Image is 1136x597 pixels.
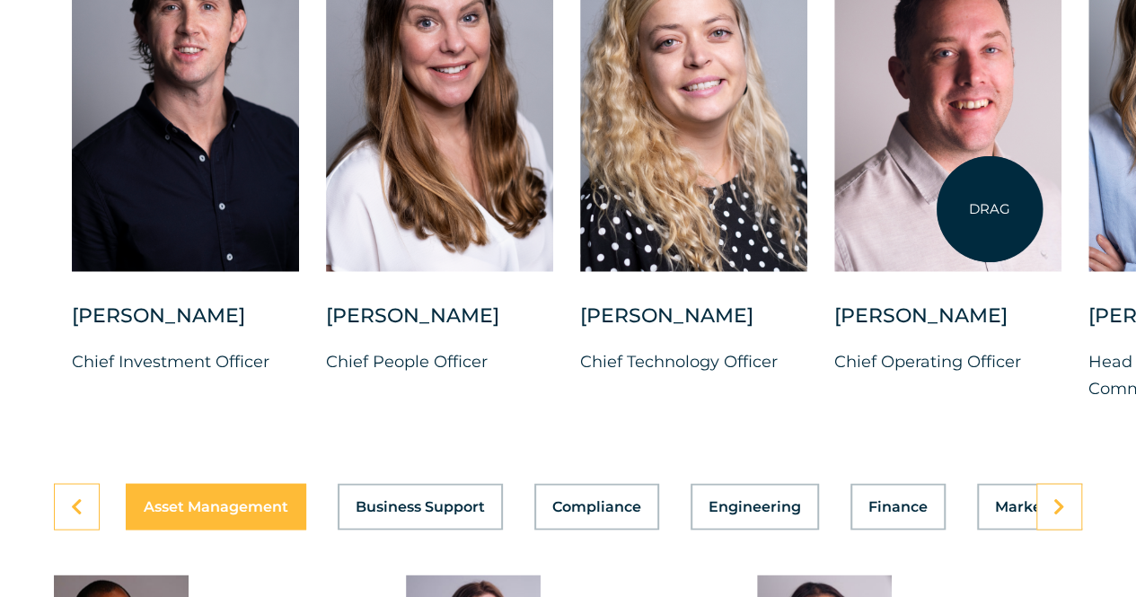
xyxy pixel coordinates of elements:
span: Marketing [995,499,1072,514]
p: Chief People Officer [326,347,553,374]
p: Chief Investment Officer [72,347,299,374]
span: Asset Management [144,499,288,514]
span: Engineering [709,499,801,514]
p: Chief Operating Officer [834,347,1061,374]
div: [PERSON_NAME] [72,303,299,347]
p: Chief Technology Officer [580,347,807,374]
span: Finance [868,499,928,514]
div: [PERSON_NAME] [326,303,553,347]
div: [PERSON_NAME] [580,303,807,347]
div: [PERSON_NAME] [834,303,1061,347]
span: Compliance [552,499,641,514]
span: Business Support [356,499,485,514]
